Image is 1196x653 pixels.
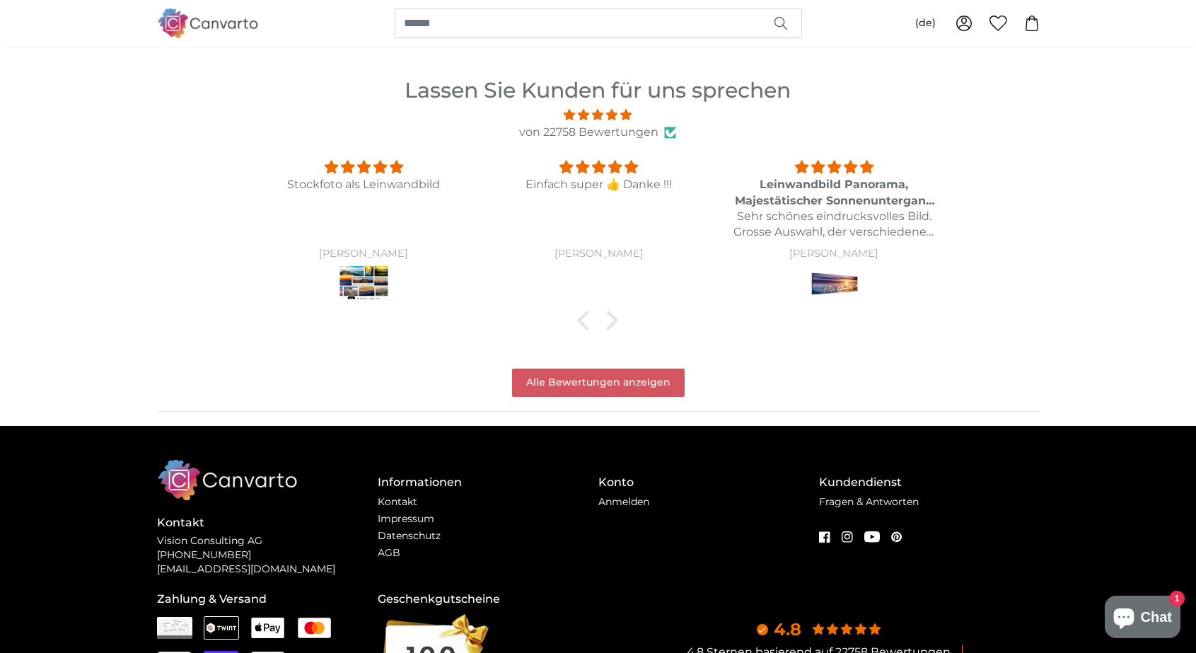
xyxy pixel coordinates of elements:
[378,512,434,525] a: Impressum
[157,8,259,37] img: Canvarto
[733,248,934,260] div: [PERSON_NAME]
[733,177,934,209] div: Leinwandbild Panorama, Majestätischer Sonnenuntergang am Berggipfel
[263,177,464,192] p: Stockfoto als Leinwandbild
[204,616,239,639] img: Twint
[598,495,649,508] a: Anmelden
[245,74,951,106] h2: Lassen Sie Kunden für uns sprechen
[337,264,390,304] img: Stockfoto als Leinwandbild
[157,514,378,531] h4: Kontakt
[378,591,598,608] h4: Geschenkgutscheine
[378,529,441,542] a: Datenschutz
[904,11,947,36] button: (de)
[819,495,919,508] a: Fragen & Antworten
[378,474,598,491] h4: Informationen
[819,474,1040,491] h4: Kundendienst
[499,177,699,192] p: Einfach super 👍 Danke !!!
[157,591,378,608] h4: Zahlung & Versand
[263,248,464,260] div: [PERSON_NAME]
[598,474,819,491] h4: Konto
[378,546,400,559] a: AGB
[378,495,417,508] a: Kontakt
[499,248,699,260] div: [PERSON_NAME]
[512,369,685,397] a: Alle Bewertungen anzeigen
[519,124,658,141] a: von 22758 Bewertungen
[1101,596,1185,642] inbox-online-store-chat: Onlineshop-Chat von Shopify
[245,106,951,124] span: 4.82 stars
[499,158,699,177] div: 5 stars
[808,264,861,304] img: Leinwandbild Panorama Majestätischer Sonnuntergang am Berggipfel
[263,158,464,177] div: 5 stars
[157,617,192,640] img: Rechnung
[733,158,934,177] div: 5 stars
[157,534,378,577] p: Vision Consulting AG [PHONE_NUMBER] [EMAIL_ADDRESS][DOMAIN_NAME]
[733,209,934,241] p: Sehr schönes eindrucksvolles Bild. Grosse Auswahl, der verschiedenen Formaten. [PERSON_NAME].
